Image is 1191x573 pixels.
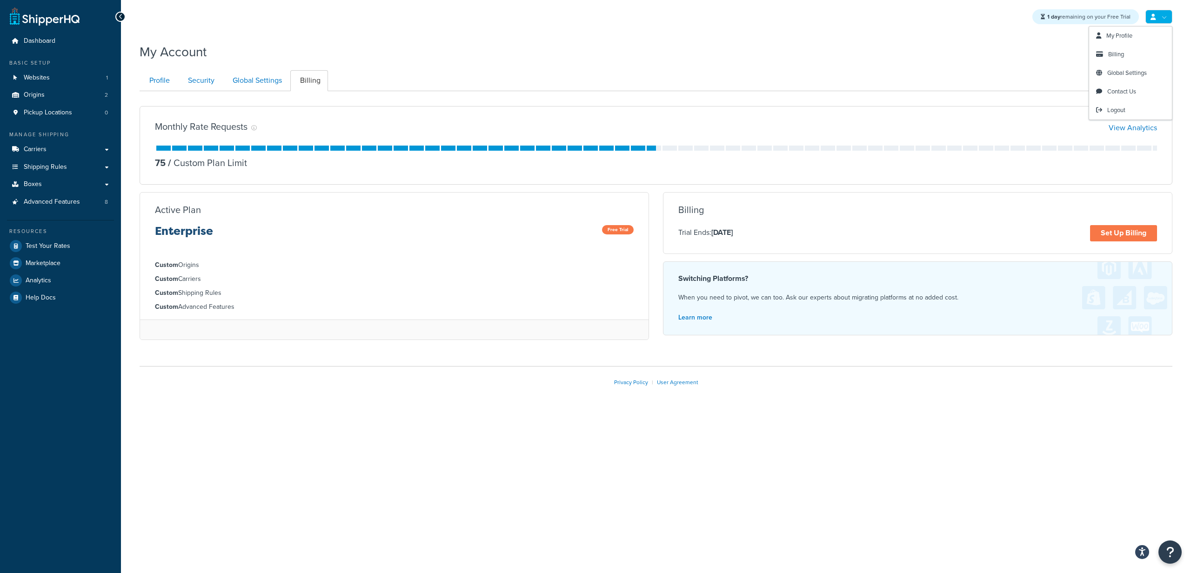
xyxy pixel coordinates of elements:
[1089,45,1172,64] a: Billing
[7,176,114,193] a: Boxes
[7,69,114,87] li: Websites
[178,70,222,91] a: Security
[155,302,178,312] strong: Custom
[155,260,634,270] li: Origins
[24,180,42,188] span: Boxes
[1107,106,1125,114] span: Logout
[678,273,1157,284] h4: Switching Platforms?
[1089,101,1172,120] a: Logout
[1047,13,1060,21] strong: 1 day
[678,205,704,215] h3: Billing
[7,87,114,104] a: Origins 2
[7,193,114,211] a: Advanced Features 8
[7,104,114,121] a: Pickup Locations 0
[711,227,733,238] strong: [DATE]
[166,156,247,169] p: Custom Plan Limit
[7,238,114,254] a: Test Your Rates
[1108,50,1124,59] span: Billing
[1090,225,1157,241] a: Set Up Billing
[155,121,248,132] h3: Monthly Rate Requests
[1158,540,1182,564] button: Open Resource Center
[168,156,171,170] span: /
[7,159,114,176] a: Shipping Rules
[140,70,177,91] a: Profile
[155,274,634,284] li: Carriers
[26,260,60,267] span: Marketplace
[1089,27,1172,45] a: My Profile
[614,378,648,386] a: Privacy Policy
[1032,9,1139,24] div: remaining on your Free Trial
[7,289,114,306] a: Help Docs
[106,74,108,82] span: 1
[26,242,70,250] span: Test Your Rates
[290,70,328,91] a: Billing
[155,260,178,270] strong: Custom
[657,378,698,386] a: User Agreement
[7,33,114,50] a: Dashboard
[7,227,114,235] div: Resources
[24,163,67,171] span: Shipping Rules
[1107,87,1136,96] span: Contact Us
[155,225,213,245] h3: Enterprise
[105,109,108,117] span: 0
[1106,31,1132,40] span: My Profile
[140,43,207,61] h1: My Account
[652,378,653,386] span: |
[7,272,114,289] a: Analytics
[105,91,108,99] span: 2
[26,277,51,285] span: Analytics
[105,198,108,206] span: 8
[155,274,178,284] strong: Custom
[7,87,114,104] li: Origins
[678,227,733,239] p: Trial Ends:
[7,141,114,158] a: Carriers
[1089,64,1172,82] a: Global Settings
[678,313,712,322] a: Learn more
[678,292,1157,304] p: When you need to pivot, we can too. Ask our experts about migrating platforms at no added cost.
[155,302,634,312] li: Advanced Features
[1107,68,1147,77] span: Global Settings
[7,193,114,211] li: Advanced Features
[7,69,114,87] a: Websites 1
[155,156,166,169] p: 75
[1089,82,1172,101] a: Contact Us
[24,198,80,206] span: Advanced Features
[10,7,80,26] a: ShipperHQ Home
[7,104,114,121] li: Pickup Locations
[7,131,114,139] div: Manage Shipping
[24,37,55,45] span: Dashboard
[155,205,201,215] h3: Active Plan
[24,146,47,153] span: Carriers
[223,70,289,91] a: Global Settings
[1109,122,1157,133] a: View Analytics
[7,59,114,67] div: Basic Setup
[26,294,56,302] span: Help Docs
[602,225,634,234] span: Free Trial
[24,74,50,82] span: Websites
[155,288,634,298] li: Shipping Rules
[7,255,114,272] a: Marketplace
[155,288,178,298] strong: Custom
[24,91,45,99] span: Origins
[24,109,72,117] span: Pickup Locations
